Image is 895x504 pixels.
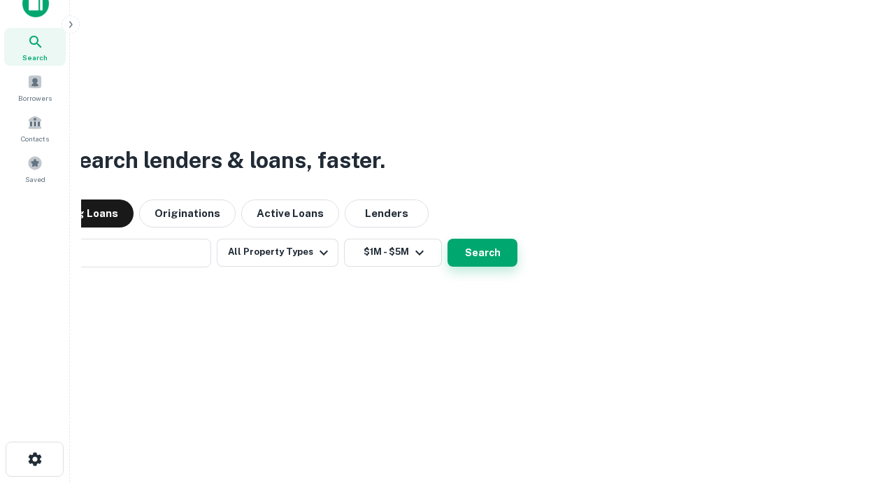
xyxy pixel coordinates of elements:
[4,109,66,147] a: Contacts
[217,239,338,267] button: All Property Types
[139,199,236,227] button: Originations
[344,239,442,267] button: $1M - $5M
[18,92,52,104] span: Borrowers
[4,150,66,188] a: Saved
[825,392,895,459] iframe: Chat Widget
[4,28,66,66] a: Search
[345,199,429,227] button: Lenders
[64,143,385,177] h3: Search lenders & loans, faster.
[22,52,48,63] span: Search
[241,199,339,227] button: Active Loans
[447,239,517,267] button: Search
[4,69,66,106] a: Borrowers
[25,174,45,185] span: Saved
[21,133,49,144] span: Contacts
